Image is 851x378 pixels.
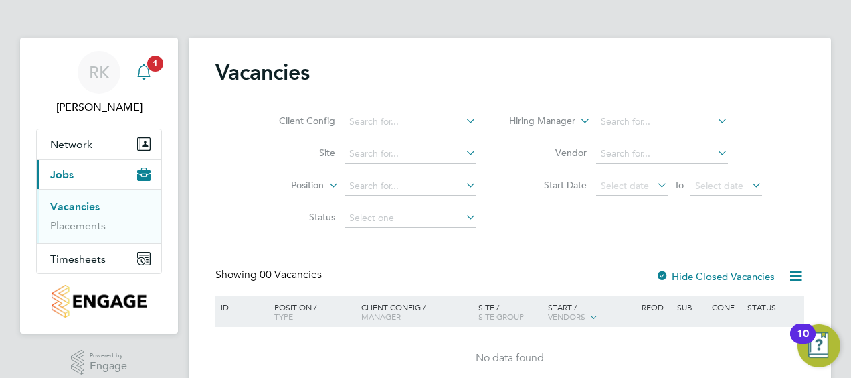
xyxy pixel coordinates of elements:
[638,296,673,318] div: Reqd
[744,296,802,318] div: Status
[260,268,322,281] span: 00 Vacancies
[130,51,157,94] a: 1
[37,189,161,243] div: Jobs
[548,311,585,322] span: Vendors
[36,99,162,115] span: Rafal Koczuba
[674,296,708,318] div: Sub
[37,160,161,189] button: Jobs
[656,270,775,283] label: Hide Closed Vacancies
[50,253,106,265] span: Timesheets
[36,51,162,115] a: RK[PERSON_NAME]
[510,179,587,191] label: Start Date
[247,179,324,192] label: Position
[215,268,324,282] div: Showing
[147,56,163,72] span: 1
[71,350,128,375] a: Powered byEngage
[36,285,162,318] a: Go to home page
[510,147,587,159] label: Vendor
[708,296,743,318] div: Conf
[545,296,638,329] div: Start /
[258,211,335,223] label: Status
[601,180,649,192] span: Select date
[797,324,840,367] button: Open Resource Center, 10 new notifications
[217,351,802,365] div: No data found
[345,209,476,228] input: Select one
[258,147,335,159] label: Site
[264,296,358,328] div: Position /
[90,350,127,361] span: Powered by
[345,177,476,196] input: Search for...
[89,64,110,81] span: RK
[37,129,161,159] button: Network
[498,115,575,128] label: Hiring Manager
[361,311,401,322] span: Manager
[215,59,310,86] h2: Vacancies
[345,145,476,164] input: Search for...
[797,334,809,351] div: 10
[50,219,106,232] a: Placements
[50,200,100,213] a: Vacancies
[596,145,728,164] input: Search for...
[217,296,264,318] div: ID
[50,138,92,151] span: Network
[258,115,335,127] label: Client Config
[478,311,524,322] span: Site Group
[596,113,728,131] input: Search for...
[20,38,178,334] nav: Main navigation
[345,113,476,131] input: Search for...
[475,296,545,328] div: Site /
[670,176,688,194] span: To
[274,311,293,322] span: Type
[695,180,743,192] span: Select date
[37,244,161,273] button: Timesheets
[90,361,127,372] span: Engage
[358,296,475,328] div: Client Config /
[50,168,74,181] span: Jobs
[52,285,146,318] img: countryside-properties-logo-retina.png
